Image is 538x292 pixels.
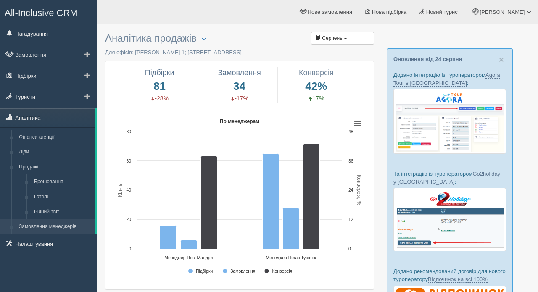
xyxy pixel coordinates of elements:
text: 48 [348,129,353,134]
span: 34 [208,78,271,94]
span: Підбірки [145,68,174,77]
text: Менеджер Пегас Турістік [266,255,316,260]
p: Додано рекомендований договір для нового туроператору [393,267,506,283]
span: -17% [230,95,248,102]
a: Замовлення 34 -17% [208,67,271,103]
span: [PERSON_NAME] [480,9,525,15]
text: 12 [348,217,353,222]
a: Бронювання [30,174,95,189]
a: Оновлення від 24 серпня [393,56,462,62]
span: 42% [284,78,348,94]
a: Фінанси агенції [15,130,95,145]
text: Конверсія [272,269,292,274]
a: Підбірки 81 -28% [124,67,194,103]
span: Новий турист [426,9,460,15]
img: go2holiday-bookings-crm-for-travel-agency.png [393,188,506,251]
a: Річний звіт [30,205,95,220]
a: Go2holiday у [GEOGRAPHIC_DATA] [393,171,500,185]
text: 0 [348,247,351,251]
span: Конверсія [299,68,334,77]
svg: По менеджерам [112,115,367,283]
p: Для офісів: [PERSON_NAME] 1; [STREET_ADDRESS] [105,48,374,56]
text: Конверсія, % [356,175,362,205]
span: Нове замовлення [308,9,352,15]
p: Та інтеграцію із туроператором : [393,170,506,186]
h3: Аналітика продажів [105,33,374,44]
text: Кіл-ть [117,183,123,197]
text: 20 [126,217,131,222]
a: Відпочинок на всі 100% [428,276,488,283]
text: 60 [126,159,131,163]
a: All-Inclusive CRM [0,0,96,24]
button: Close [499,55,504,64]
a: Замовлення менеджерів [15,219,95,234]
span: 17% [308,95,324,102]
text: По менеджерам [220,118,259,124]
text: Менеджер Нові Мандри [164,255,213,260]
button: Серпень [311,32,374,45]
text: 0 [129,247,131,251]
span: × [499,55,504,64]
a: Agora Tour в [GEOGRAPHIC_DATA] [393,72,500,87]
span: -28% [150,95,169,102]
img: agora-tour-%D0%B7%D0%B0%D1%8F%D0%B2%D0%BA%D0%B8-%D1%81%D1%80%D0%BC-%D0%B4%D0%BB%D1%8F-%D1%82%D1%8... [393,89,506,153]
a: Продажі [15,160,95,175]
text: 36 [348,159,353,163]
text: 80 [126,129,131,134]
text: 40 [126,188,131,192]
span: Замовлення [218,68,261,77]
text: Підбірки [196,269,213,274]
span: Серпень [322,35,342,41]
span: 81 [124,78,194,94]
a: Готелі [30,189,95,205]
text: 24 [348,188,353,192]
span: Нова підбірка [372,9,407,15]
p: Додано інтеграцію із туроператором : [393,71,506,87]
span: All-Inclusive CRM [5,8,78,18]
a: Ліди [15,145,95,160]
text: Замовлення [230,269,255,274]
